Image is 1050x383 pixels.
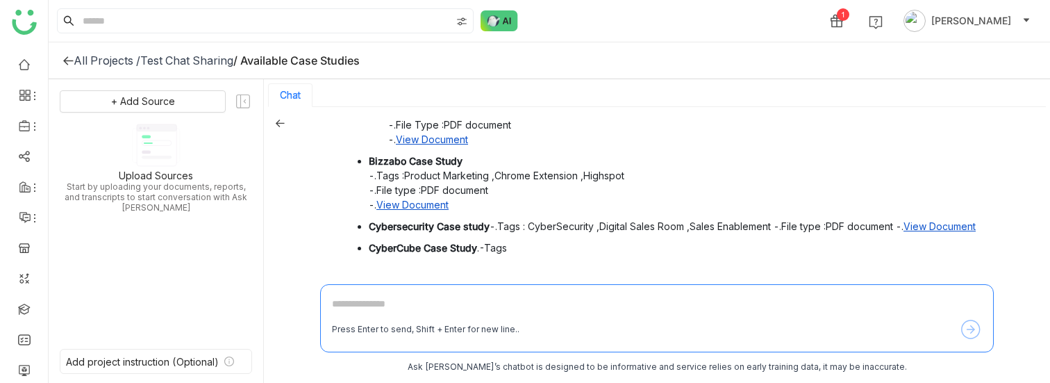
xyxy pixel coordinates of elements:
button: + Add Source [60,90,226,113]
img: help.svg [869,15,883,29]
div: All Projects / [74,54,140,67]
img: ask-buddy-normal.svg [481,10,518,31]
div: Start by uploading your documents, reports, and transcripts to start conversation with Ask [PERSO... [60,181,252,213]
img: avatar [903,10,926,32]
p: -.Tags : CyberSecurity ,Digital Sales Room ,Sales Enablement -.File type :PDF document -. [369,219,983,234]
a: View Document [376,199,449,211]
img: logo [12,10,37,35]
p: -.Tags :Product Marketing ,Chrome Extension ,Highspot -.File type :PDF document -. [369,154,983,212]
strong: Cybersecurity Case study [369,220,490,232]
div: 1 [837,8,849,21]
div: Press Enter to send, Shift + Enter for new line.. [332,323,519,336]
li: Tags: Product Marketing, Chrome Extension -.File Type :PDF document -. [388,103,983,147]
strong: CyberCube Case Study [369,242,477,254]
a: View Document [903,220,976,232]
div: Add project instruction (Optional) [66,356,219,368]
div: / Available Case Studies [233,54,360,67]
a: View Document [396,133,468,145]
span: + Add Source [111,94,175,109]
p: .-Tags [369,241,983,255]
button: Chat [280,90,301,101]
div: Ask [PERSON_NAME]’s chatbot is designed to be informative and service relies on early training da... [320,361,994,374]
button: [PERSON_NAME] [901,10,1033,32]
strong: Bizzabo Case Study [369,155,462,167]
img: search-type.svg [456,16,467,27]
div: Test Chat Sharing [140,54,233,67]
span: [PERSON_NAME] [931,13,1011,28]
div: Upload Sources [119,170,193,181]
